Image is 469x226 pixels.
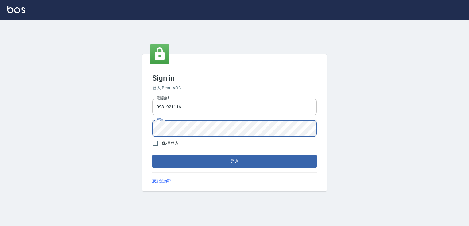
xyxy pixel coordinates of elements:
label: 電話號碼 [157,96,169,100]
h6: 登入 BeautyOS [152,85,317,91]
label: 密碼 [157,117,163,122]
h3: Sign in [152,74,317,82]
img: Logo [7,6,25,13]
span: 保持登入 [162,140,179,146]
button: 登入 [152,155,317,168]
a: 忘記密碼? [152,178,172,184]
